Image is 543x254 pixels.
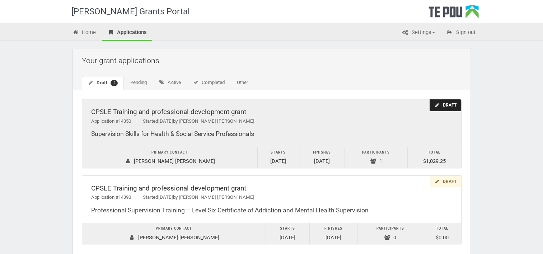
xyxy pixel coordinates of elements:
[153,76,186,90] a: Active
[187,76,230,90] a: Completed
[124,76,152,90] a: Pending
[407,147,461,168] td: $1,029.25
[91,108,452,116] div: CPSLE Training and professional development grant
[86,225,262,232] div: Primary contact
[91,194,452,201] div: Application #14390 Started by [PERSON_NAME] [PERSON_NAME]
[303,149,341,156] div: Finishes
[397,25,440,41] a: Settings
[86,149,254,156] div: Primary contact
[82,76,124,90] a: Draft
[131,194,143,200] span: |
[357,223,423,244] td: 0
[299,147,345,168] td: [DATE]
[427,225,457,232] div: Total
[266,223,309,244] td: [DATE]
[102,25,152,41] a: Applications
[91,130,452,138] div: Supervision Skills for Health & Social Service Professionals
[411,149,458,156] div: Total
[429,5,479,23] div: Te Pou Logo
[91,118,452,125] div: Application #14350 Started by [PERSON_NAME] [PERSON_NAME]
[309,223,357,244] td: [DATE]
[257,147,299,168] td: [DATE]
[82,147,258,168] td: [PERSON_NAME] [PERSON_NAME]
[361,225,420,232] div: Participants
[270,225,306,232] div: Starts
[82,223,266,244] td: [PERSON_NAME] [PERSON_NAME]
[158,118,173,124] span: [DATE]
[261,149,295,156] div: Starts
[430,176,461,188] div: Draft
[158,194,173,200] span: [DATE]
[111,80,118,86] span: 2
[91,207,452,214] div: Professional Supervision Training – Level Six Certificate of Addiction and Mental Health Supervision
[441,25,481,41] a: Sign out
[91,185,452,192] div: CPSLE Training and professional development grant
[345,147,407,168] td: 1
[423,223,461,244] td: $0.00
[313,225,354,232] div: Finishes
[231,76,254,90] a: Other
[131,118,143,124] span: |
[348,149,404,156] div: Participants
[82,52,465,69] h2: Your grant applications
[67,25,102,41] a: Home
[430,99,461,111] div: Draft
